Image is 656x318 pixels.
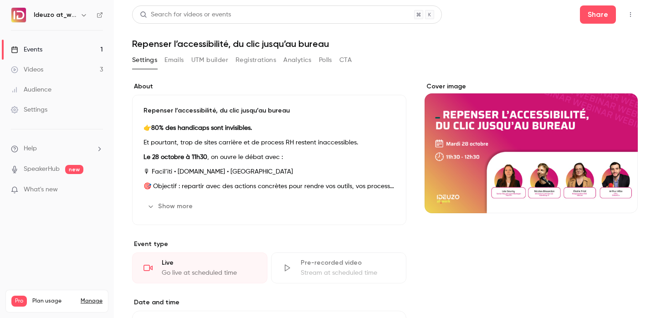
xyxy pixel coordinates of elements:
[11,105,47,114] div: Settings
[132,298,406,307] label: Date and time
[81,297,102,305] a: Manage
[132,53,157,67] button: Settings
[24,185,58,195] span: What's new
[11,8,26,22] img: Ideuzo at_work
[425,82,638,213] section: Cover image
[162,258,256,267] div: Live
[143,199,198,214] button: Show more
[580,5,616,24] button: Share
[11,85,51,94] div: Audience
[140,10,231,20] div: Search for videos or events
[24,164,60,174] a: SpeakerHub
[24,144,37,154] span: Help
[301,268,395,277] div: Stream at scheduled time
[11,144,103,154] li: help-dropdown-opener
[32,297,75,305] span: Plan usage
[132,240,406,249] p: Event type
[283,53,312,67] button: Analytics
[143,154,207,160] strong: Le 28 octobre à 11h30
[143,152,395,163] p: , on ouvre le débat avec :
[236,53,276,67] button: Registrations
[301,258,395,267] div: Pre-recorded video
[271,252,406,283] div: Pre-recorded videoStream at scheduled time
[164,53,184,67] button: Emails
[319,53,332,67] button: Polls
[143,166,395,177] p: 🎙 Facil’iti • [DOMAIN_NAME] • [GEOGRAPHIC_DATA]
[132,82,406,91] label: About
[162,268,256,277] div: Go live at scheduled time
[151,125,252,131] strong: 80% des handicaps sont invisibles.
[143,123,395,133] p: 👉
[425,82,638,91] label: Cover image
[65,165,83,174] span: new
[339,53,352,67] button: CTA
[92,186,103,194] iframe: Noticeable Trigger
[11,65,43,74] div: Videos
[11,296,27,307] span: Pro
[143,106,395,115] p: Repenser l’accessibilité, du clic jusqu’au bureau
[132,252,267,283] div: LiveGo live at scheduled time
[34,10,77,20] h6: Ideuzo at_work
[143,181,395,192] p: 🎯 Objectif : repartir avec des actions concrètes pour rendre vos outils, vos process et vos expér...
[143,137,395,148] p: Et pourtant, trop de sites carrière et de process RH restent inaccessibles.
[132,38,638,49] h1: Repenser l’accessibilité, du clic jusqu’au bureau
[11,45,42,54] div: Events
[191,53,228,67] button: UTM builder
